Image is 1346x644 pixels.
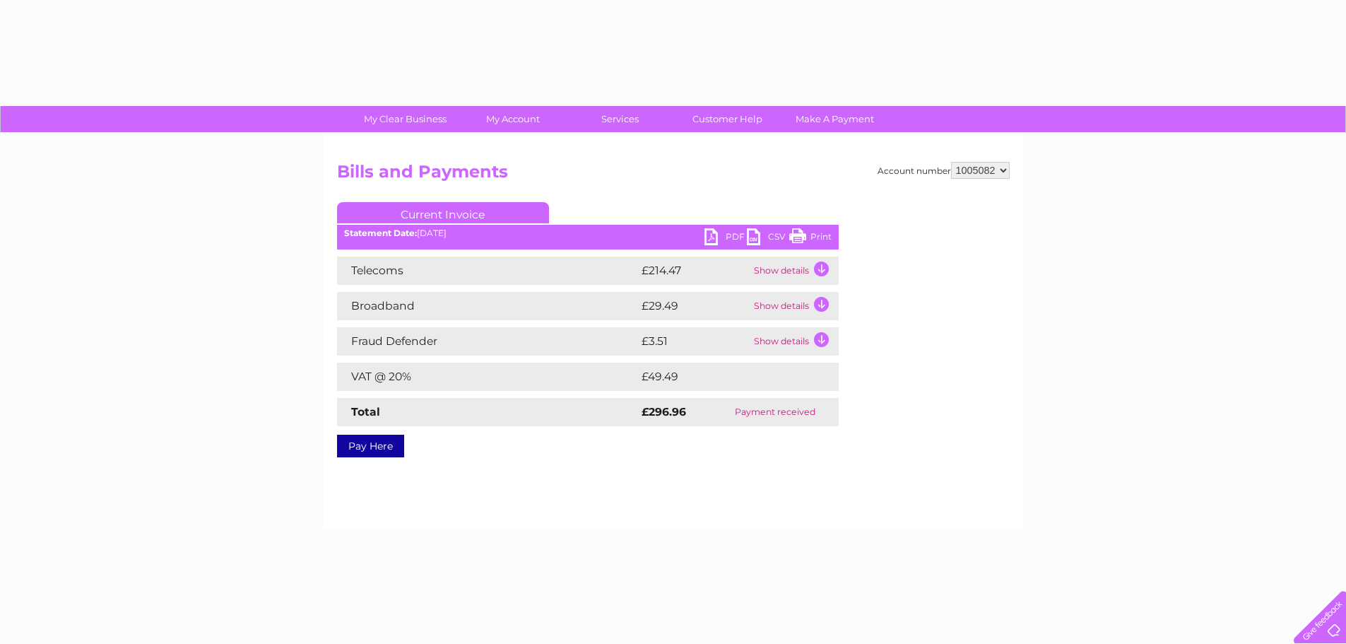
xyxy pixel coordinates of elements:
a: Pay Here [337,435,404,457]
a: CSV [747,228,789,249]
td: Telecoms [337,257,638,285]
td: Payment received [712,398,839,426]
a: My Account [454,106,571,132]
td: £214.47 [638,257,750,285]
td: Broadband [337,292,638,320]
strong: Total [351,405,380,418]
td: Fraud Defender [337,327,638,356]
a: Print [789,228,832,249]
td: £3.51 [638,327,750,356]
div: [DATE] [337,228,839,238]
strong: £296.96 [642,405,686,418]
a: Make A Payment [777,106,893,132]
a: PDF [704,228,747,249]
td: VAT @ 20% [337,363,638,391]
td: Show details [750,327,839,356]
td: Show details [750,292,839,320]
a: Services [562,106,678,132]
div: Account number [878,162,1010,179]
a: Customer Help [669,106,786,132]
td: £29.49 [638,292,750,320]
a: Current Invoice [337,202,549,223]
b: Statement Date: [344,228,417,238]
td: Show details [750,257,839,285]
td: £49.49 [638,363,811,391]
h2: Bills and Payments [337,162,1010,189]
a: My Clear Business [347,106,464,132]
